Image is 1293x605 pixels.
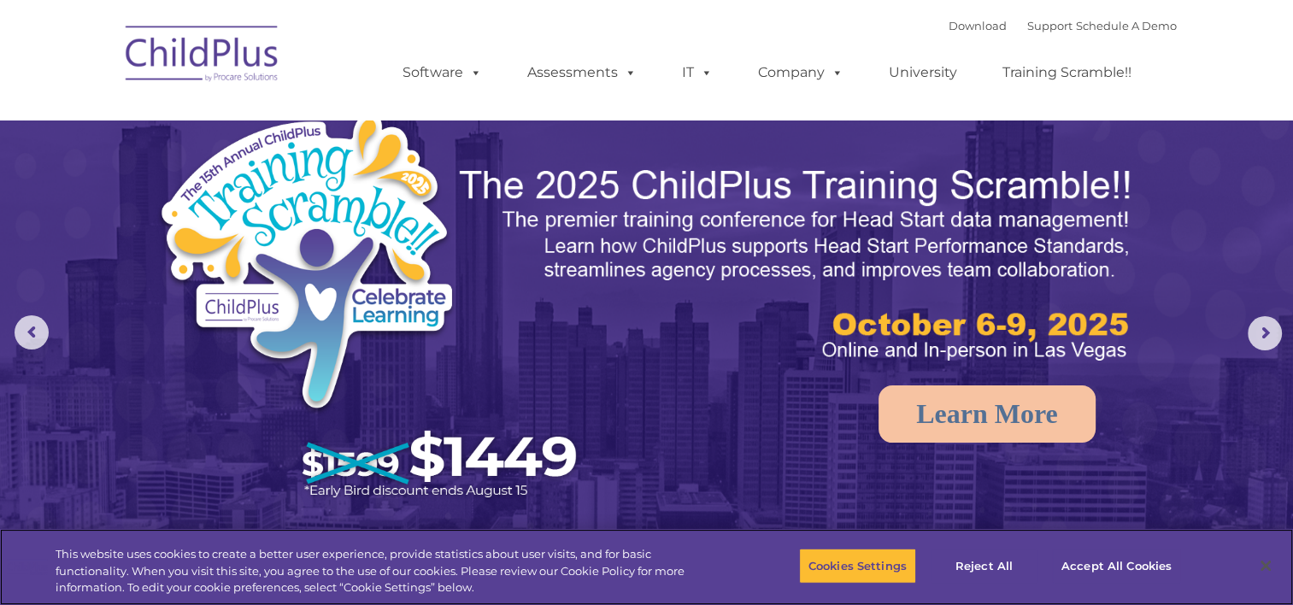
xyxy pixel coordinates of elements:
a: Learn More [879,385,1096,443]
a: University [872,56,974,90]
a: Schedule A Demo [1076,19,1177,32]
button: Cookies Settings [799,548,916,584]
font: | [949,19,1177,32]
span: Last name [238,113,290,126]
a: Support [1027,19,1073,32]
button: Reject All [931,548,1037,584]
div: This website uses cookies to create a better user experience, provide statistics about user visit... [56,546,711,596]
img: ChildPlus by Procare Solutions [117,14,288,99]
a: Company [741,56,861,90]
a: Training Scramble!! [985,56,1149,90]
a: Download [949,19,1007,32]
button: Close [1247,547,1284,584]
a: Software [385,56,499,90]
button: Accept All Cookies [1052,548,1181,584]
a: IT [665,56,730,90]
a: Assessments [510,56,654,90]
span: Phone number [238,183,310,196]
